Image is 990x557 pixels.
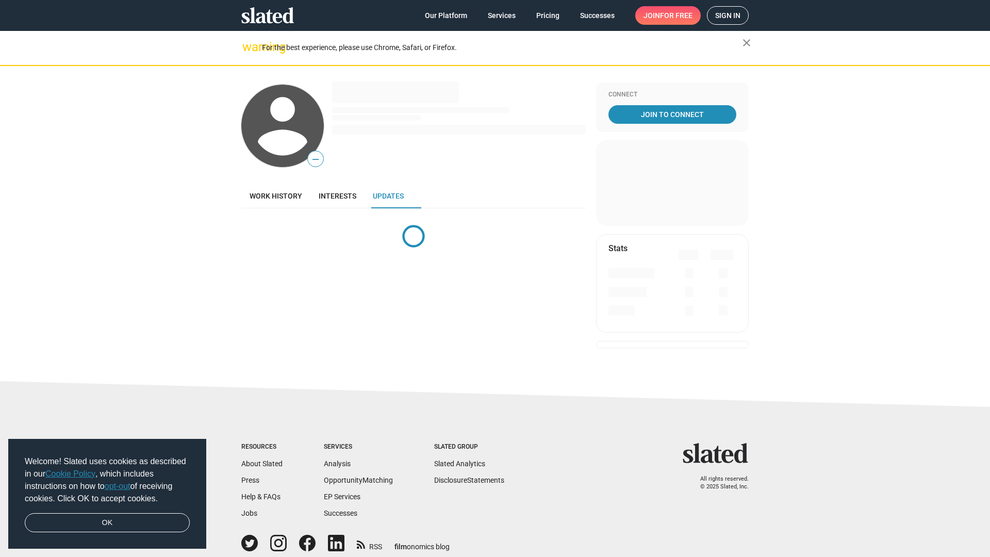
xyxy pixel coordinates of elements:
mat-card-title: Stats [608,243,628,254]
div: Connect [608,91,736,99]
a: Our Platform [417,6,475,25]
a: Successes [572,6,623,25]
a: Interests [310,184,365,208]
span: film [394,543,407,551]
span: Interests [319,192,356,200]
a: OpportunityMatching [324,476,393,484]
a: RSS [357,536,382,552]
a: Jobs [241,509,257,517]
a: About Slated [241,460,283,468]
div: cookieconsent [8,439,206,549]
div: Slated Group [434,443,504,451]
a: Cookie Policy [45,469,95,478]
div: Services [324,443,393,451]
span: for free [660,6,692,25]
a: filmonomics blog [394,534,450,552]
a: Pricing [528,6,568,25]
a: Updates [365,184,412,208]
span: Updates [373,192,404,200]
div: For the best experience, please use Chrome, Safari, or Firefox. [262,41,742,55]
a: dismiss cookie message [25,513,190,533]
a: Press [241,476,259,484]
span: — [308,153,323,166]
div: Resources [241,443,283,451]
a: Joinfor free [635,6,701,25]
a: Join To Connect [608,105,736,124]
a: Work history [241,184,310,208]
a: EP Services [324,493,360,501]
span: Join [643,6,692,25]
span: Our Platform [425,6,467,25]
span: Join To Connect [610,105,734,124]
a: Analysis [324,460,351,468]
a: Successes [324,509,357,517]
mat-icon: close [740,37,753,49]
span: Sign in [715,7,740,24]
a: opt-out [105,482,130,490]
span: Successes [580,6,615,25]
a: DisclosureStatements [434,476,504,484]
p: All rights reserved. © 2025 Slated, Inc. [689,476,749,490]
span: Services [488,6,516,25]
a: Help & FAQs [241,493,280,501]
a: Sign in [707,6,749,25]
span: Pricing [536,6,559,25]
span: Work history [250,192,302,200]
a: Slated Analytics [434,460,485,468]
mat-icon: warning [242,41,255,53]
span: Welcome! Slated uses cookies as described in our , which includes instructions on how to of recei... [25,455,190,505]
a: Services [480,6,524,25]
